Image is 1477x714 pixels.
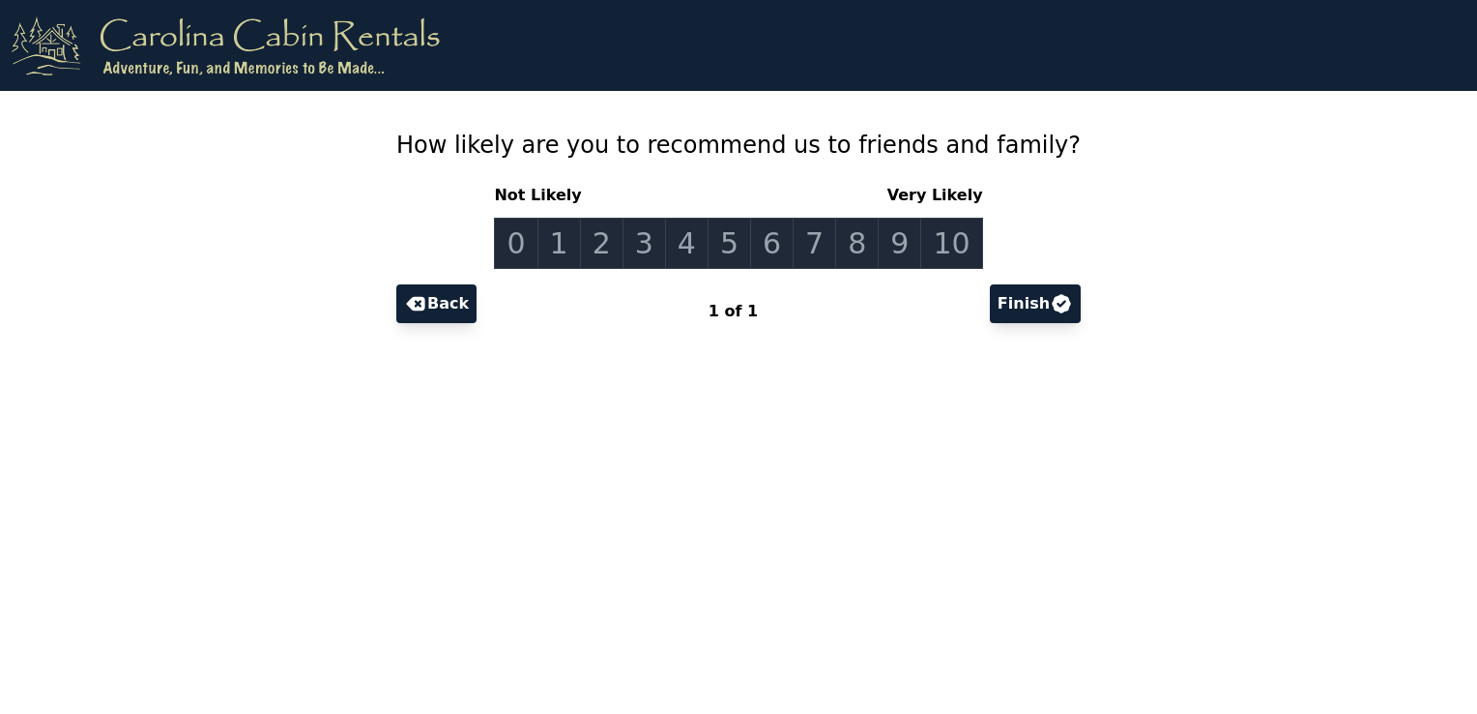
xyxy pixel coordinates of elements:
a: 5 [708,218,751,269]
span: Not Likely [494,184,589,207]
a: 8 [835,218,879,269]
a: 7 [793,218,836,269]
img: logo.png [12,15,440,75]
a: 1 [537,218,581,269]
a: 2 [580,218,623,269]
span: How likely are you to recommend us to friends and family? [396,132,1081,159]
button: Back [396,284,477,323]
a: 3 [623,218,666,269]
span: Very Likely [880,184,983,207]
button: Finish [990,284,1081,323]
a: 10 [920,218,982,269]
a: 0 [494,218,537,269]
a: 4 [665,218,709,269]
a: 9 [878,218,921,269]
a: 6 [750,218,794,269]
span: 1 of 1 [709,302,758,320]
